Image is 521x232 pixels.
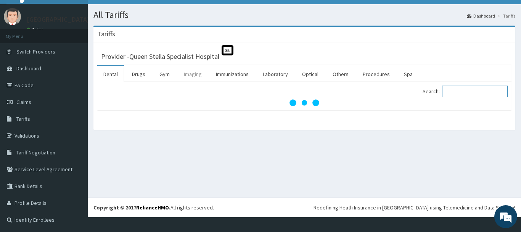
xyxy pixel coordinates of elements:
h3: Provider - Queen Stella Specialist Hospital [101,53,219,60]
a: Procedures [357,66,396,82]
a: RelianceHMO [136,204,169,211]
a: Immunizations [210,66,255,82]
a: Dental [97,66,124,82]
img: User Image [4,8,21,25]
div: Redefining Heath Insurance in [GEOGRAPHIC_DATA] using Telemedicine and Data Science! [314,204,515,211]
a: Laboratory [257,66,294,82]
span: Tariff Negotiation [16,149,55,156]
span: Dashboard [16,65,41,72]
svg: audio-loading [289,88,320,118]
h1: All Tariffs [93,10,515,20]
p: [GEOGRAPHIC_DATA] [27,16,90,23]
span: Switch Providers [16,48,55,55]
span: Claims [16,99,31,105]
a: Online [27,27,45,32]
label: Search: [423,86,508,97]
a: Optical [296,66,325,82]
a: Dashboard [467,13,495,19]
footer: All rights reserved. [88,198,521,217]
strong: Copyright © 2017 . [93,204,170,211]
h3: Tariffs [97,31,115,37]
a: Imaging [178,66,208,82]
span: St [222,45,233,55]
input: Search: [442,86,508,97]
li: Tariffs [496,13,515,19]
a: Others [326,66,355,82]
a: Gym [153,66,176,82]
span: Tariffs [16,115,30,122]
a: Drugs [126,66,151,82]
a: Spa [398,66,419,82]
